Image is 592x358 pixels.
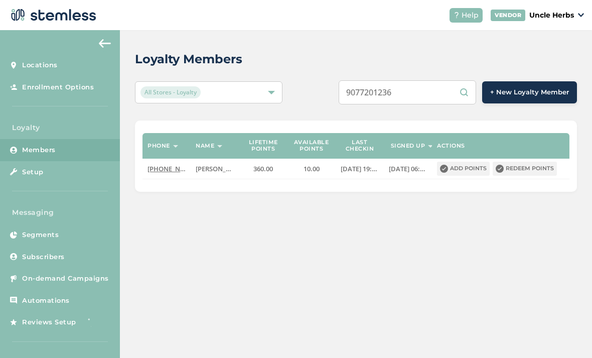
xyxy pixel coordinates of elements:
[22,317,76,327] span: Reviews Setup
[542,310,592,358] iframe: Chat Widget
[529,10,574,21] p: Uncle Herbs
[22,274,109,284] span: On-demand Campaigns
[292,139,331,152] label: Available points
[341,164,388,173] span: [DATE] 19:11:31
[22,167,44,177] span: Setup
[428,145,433,148] img: icon-sort-1e1d7615.svg
[304,164,320,173] span: 10.00
[99,39,111,47] img: icon-arrow-back-accent-c549486e.svg
[147,164,205,173] span: [PHONE_NUMBER]
[244,165,282,173] label: 360.00
[196,143,214,149] label: Name
[462,10,479,21] span: Help
[22,230,59,240] span: Segments
[490,87,569,97] span: + New Loyalty Member
[22,252,65,262] span: Subscribers
[147,143,170,149] label: Phone
[147,165,186,173] label: (907) 301-5166
[292,165,331,173] label: 10.00
[454,12,460,18] img: icon-help-white-03924b79.svg
[432,133,569,158] th: Actions
[196,164,247,173] span: [PERSON_NAME]
[84,312,104,332] img: glitter-stars-b7820f95.gif
[482,81,577,103] button: + New Loyalty Member
[389,165,427,173] label: 2024-05-31 06:11:45
[135,50,242,68] h2: Loyalty Members
[22,82,94,92] span: Enrollment Options
[253,164,273,173] span: 360.00
[8,5,96,25] img: logo-dark-0685b13c.svg
[491,10,525,21] div: VENDOR
[217,145,222,148] img: icon-sort-1e1d7615.svg
[22,60,58,70] span: Locations
[244,139,282,152] label: Lifetime points
[341,165,379,173] label: 2025-07-07 19:11:31
[391,143,425,149] label: Signed up
[493,162,557,176] button: Redeem points
[22,145,56,155] span: Members
[140,86,201,98] span: All Stores - Loyalty
[578,13,584,17] img: icon_down-arrow-small-66adaf34.svg
[22,296,70,306] span: Automations
[196,165,234,173] label: Ruby Stewart
[389,164,436,173] span: [DATE] 06:11:45
[437,162,490,176] button: Add points
[339,80,476,104] input: Search
[341,139,379,152] label: Last checkin
[173,145,178,148] img: icon-sort-1e1d7615.svg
